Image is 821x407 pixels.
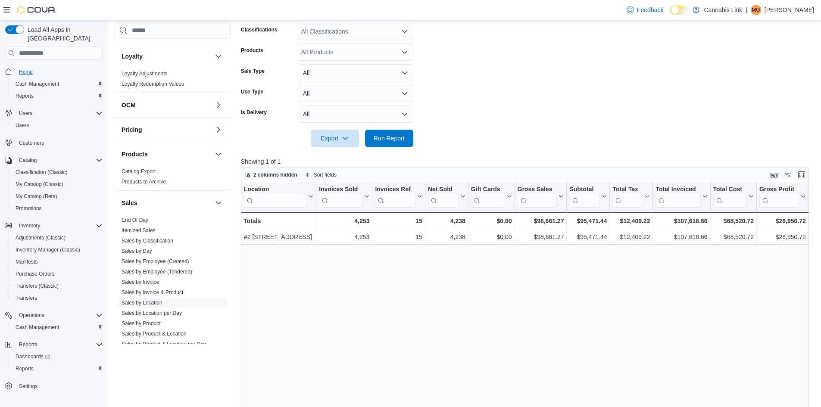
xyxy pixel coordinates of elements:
[12,245,84,255] a: Inventory Manager (Classic)
[9,292,106,304] button: Transfers
[517,216,564,226] div: $98,661.27
[122,179,166,185] a: Products to Archive
[16,169,68,176] span: Classification (Classic)
[12,191,61,202] a: My Catalog (Beta)
[122,248,152,255] span: Sales by Day
[517,186,557,194] div: Gross Sales
[12,179,103,190] span: My Catalog (Classic)
[122,269,192,275] a: Sales by Employee (Tendered)
[122,101,212,109] button: OCM
[2,65,106,78] button: Home
[12,257,41,267] a: Manifests
[2,220,106,232] button: Inventory
[319,216,369,226] div: 4,253
[569,186,607,208] button: Subtotal
[12,281,103,291] span: Transfers (Classic)
[19,383,37,390] span: Settings
[122,125,142,134] h3: Pricing
[12,257,103,267] span: Manifests
[122,227,156,234] span: Itemized Sales
[122,217,148,223] a: End Of Day
[16,339,41,350] button: Reports
[122,71,168,77] a: Loyalty Adjustments
[9,363,106,375] button: Reports
[122,52,143,61] h3: Loyalty
[244,232,313,242] div: #2 [STREET_ADDRESS]
[16,67,36,77] a: Home
[656,232,707,242] div: $107,618.66
[241,47,263,54] label: Products
[298,64,413,81] button: All
[122,150,212,158] button: Products
[213,51,224,62] button: Loyalty
[9,166,106,178] button: Classification (Classic)
[765,5,814,15] p: [PERSON_NAME]
[623,1,667,19] a: Feedback
[12,191,103,202] span: My Catalog (Beta)
[471,232,512,242] div: $0.00
[517,232,564,242] div: $98,661.27
[12,79,62,89] a: Cash Management
[751,5,761,15] div: Maliya Greenwood
[16,258,37,265] span: Manifests
[16,283,59,289] span: Transfers (Classic)
[16,310,48,320] button: Operations
[796,170,807,180] button: Enter fullscreen
[16,108,103,118] span: Users
[713,186,753,208] button: Total Cost
[713,232,753,242] div: $68,520.72
[12,322,62,332] a: Cash Management
[12,79,103,89] span: Cash Management
[401,28,408,35] button: Open list of options
[12,91,103,101] span: Reports
[12,269,58,279] a: Purchase Orders
[670,6,688,15] input: Dark Mode
[9,90,106,102] button: Reports
[241,68,265,75] label: Sale Type
[374,134,405,143] span: Run Report
[298,85,413,102] button: All
[9,232,106,244] button: Adjustments (Classic)
[302,170,340,180] button: Sort fields
[9,119,106,131] button: Users
[12,351,103,362] span: Dashboards
[16,81,59,87] span: Cash Management
[122,320,161,327] span: Sales by Product
[16,381,41,391] a: Settings
[783,170,793,180] button: Display options
[122,258,189,265] span: Sales by Employee (Created)
[12,91,37,101] a: Reports
[122,341,206,347] a: Sales by Product & Location per Day
[769,170,779,180] button: Keyboard shortcuts
[365,130,413,147] button: Run Report
[19,222,40,229] span: Inventory
[16,339,103,350] span: Reports
[9,244,106,256] button: Inventory Manager (Classic)
[12,167,71,177] a: Classification (Classic)
[213,100,224,110] button: OCM
[122,331,187,337] a: Sales by Product & Location
[12,233,69,243] a: Adjustments (Classic)
[12,233,103,243] span: Adjustments (Classic)
[16,381,103,391] span: Settings
[122,101,136,109] h3: OCM
[471,186,505,194] div: Gift Cards
[122,168,156,175] span: Catalog Export
[122,81,184,87] span: Loyalty Redemption Values
[12,351,53,362] a: Dashboards
[253,171,297,178] span: 2 columns hidden
[9,256,106,268] button: Manifests
[471,186,505,208] div: Gift Card Sales
[213,124,224,135] button: Pricing
[9,178,106,190] button: My Catalog (Classic)
[311,130,359,147] button: Export
[24,25,103,43] span: Load All Apps in [GEOGRAPHIC_DATA]
[375,186,415,208] div: Invoices Ref
[713,186,746,208] div: Total Cost
[12,364,103,374] span: Reports
[243,216,313,226] div: Totals
[16,155,40,165] button: Catalog
[16,221,44,231] button: Inventory
[319,186,362,208] div: Invoices Sold
[12,167,103,177] span: Classification (Classic)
